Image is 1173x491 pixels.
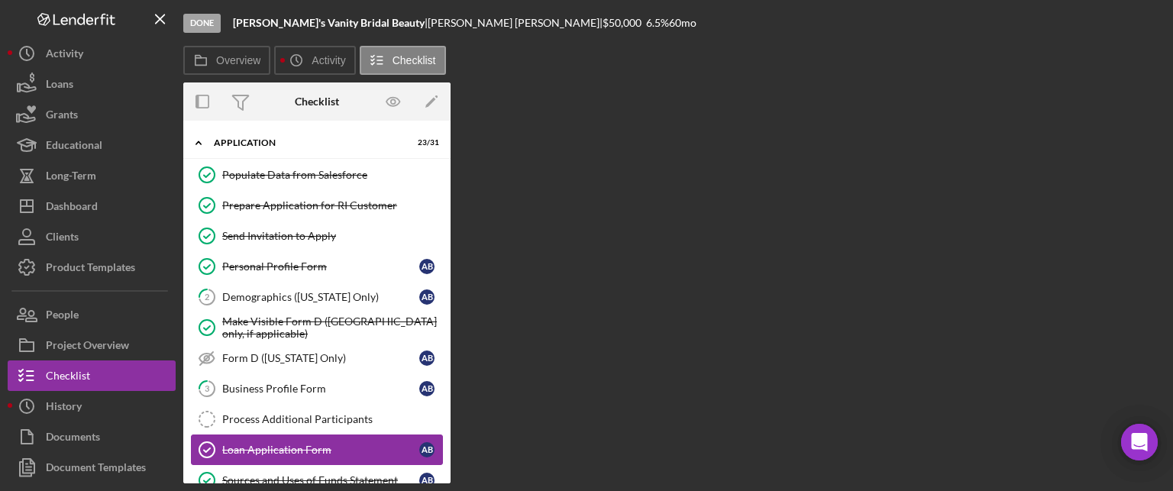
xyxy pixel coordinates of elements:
[183,46,270,75] button: Overview
[8,299,176,330] button: People
[419,259,435,274] div: A B
[191,312,443,343] a: Make Visible Form D ([GEOGRAPHIC_DATA] only, if applicable)
[222,352,419,364] div: Form D ([US_STATE] Only)
[191,373,443,404] a: 3Business Profile FormAB
[419,473,435,488] div: A B
[669,17,696,29] div: 60 mo
[1121,424,1158,460] div: Open Intercom Messenger
[191,221,443,251] a: Send Invitation to Apply
[205,292,209,302] tspan: 2
[222,260,419,273] div: Personal Profile Form
[46,330,129,364] div: Project Overview
[8,330,176,360] button: Project Overview
[191,160,443,190] a: Populate Data from Salesforce
[312,54,345,66] label: Activity
[46,221,79,256] div: Clients
[8,99,176,130] button: Grants
[428,17,603,29] div: [PERSON_NAME] [PERSON_NAME] |
[360,46,446,75] button: Checklist
[216,54,260,66] label: Overview
[393,54,436,66] label: Checklist
[222,413,442,425] div: Process Additional Participants
[419,442,435,457] div: A B
[46,191,98,225] div: Dashboard
[233,17,428,29] div: |
[222,291,419,303] div: Demographics ([US_STATE] Only)
[222,474,419,486] div: Sources and Uses of Funds Statement
[8,391,176,422] button: History
[8,252,176,283] button: Product Templates
[191,282,443,312] a: 2Demographics ([US_STATE] Only)AB
[222,444,419,456] div: Loan Application Form
[8,422,176,452] button: Documents
[8,191,176,221] button: Dashboard
[8,69,176,99] button: Loans
[222,383,419,395] div: Business Profile Form
[222,230,442,242] div: Send Invitation to Apply
[8,221,176,252] button: Clients
[46,452,146,486] div: Document Templates
[222,315,442,340] div: Make Visible Form D ([GEOGRAPHIC_DATA] only, if applicable)
[214,138,401,147] div: Application
[183,14,221,33] div: Done
[191,404,443,434] a: Process Additional Participants
[646,17,669,29] div: 6.5 %
[46,252,135,286] div: Product Templates
[191,190,443,221] a: Prepare Application for RI Customer
[222,199,442,212] div: Prepare Application for RI Customer
[46,422,100,456] div: Documents
[419,350,435,366] div: A B
[46,299,79,334] div: People
[8,38,176,69] button: Activity
[603,17,646,29] div: $50,000
[419,381,435,396] div: A B
[412,138,439,147] div: 23 / 31
[233,16,425,29] b: [PERSON_NAME]'s Vanity Bridal Beauty
[191,343,443,373] a: Form D ([US_STATE] Only)AB
[8,452,176,483] button: Document Templates
[46,160,96,195] div: Long-Term
[8,130,176,160] button: Educational
[46,38,83,73] div: Activity
[46,99,78,134] div: Grants
[46,360,90,395] div: Checklist
[8,360,176,391] button: Checklist
[205,383,209,393] tspan: 3
[295,95,339,108] div: Checklist
[419,289,435,305] div: A B
[274,46,355,75] button: Activity
[222,169,442,181] div: Populate Data from Salesforce
[46,391,82,425] div: History
[46,69,73,103] div: Loans
[46,130,102,164] div: Educational
[191,434,443,465] a: Loan Application FormAB
[8,160,176,191] button: Long-Term
[191,251,443,282] a: Personal Profile FormAB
